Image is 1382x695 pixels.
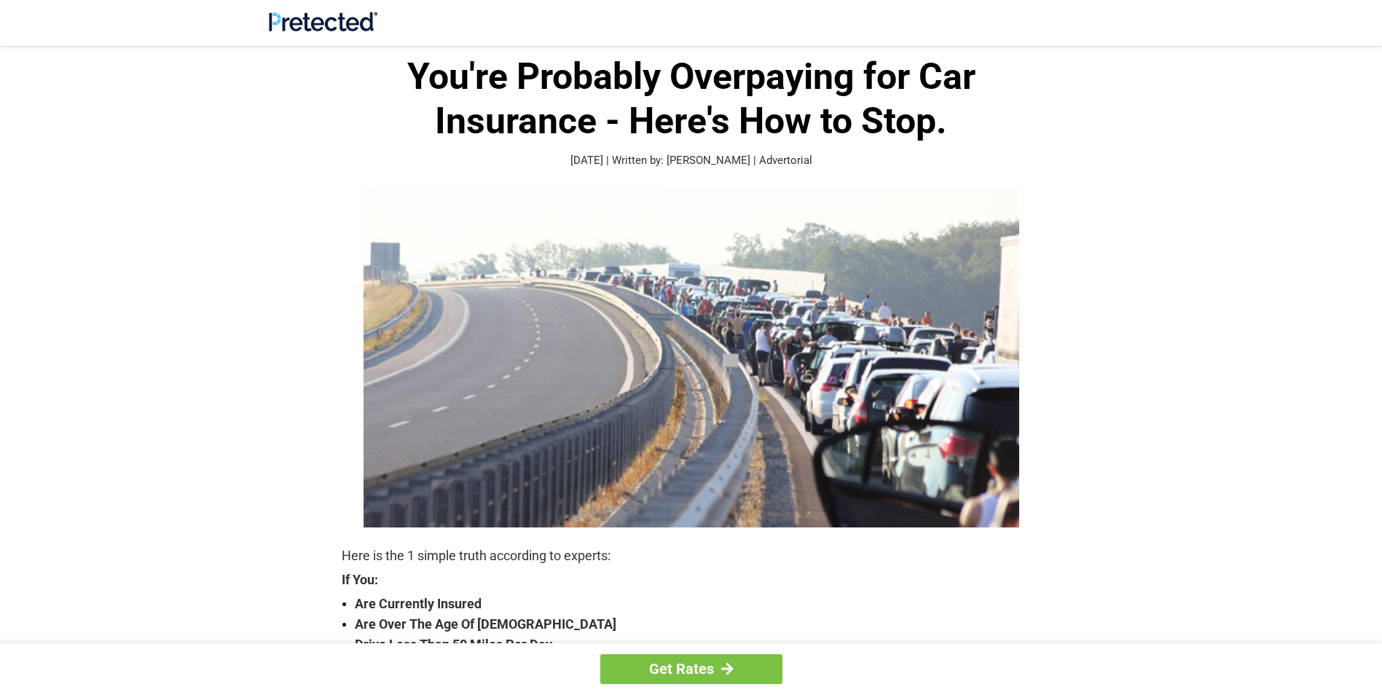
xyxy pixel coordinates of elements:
strong: If You: [342,573,1041,586]
h1: You're Probably Overpaying for Car Insurance - Here's How to Stop. [342,55,1041,144]
p: Here is the 1 simple truth according to experts: [342,546,1041,566]
a: Get Rates [600,654,782,684]
strong: Drive Less Than 50 Miles Per Day [355,635,1041,655]
a: Site Logo [269,20,377,34]
img: Site Logo [269,12,377,31]
strong: Are Currently Insured [355,594,1041,614]
strong: Are Over The Age Of [DEMOGRAPHIC_DATA] [355,614,1041,635]
p: [DATE] | Written by: [PERSON_NAME] | Advertorial [342,152,1041,169]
